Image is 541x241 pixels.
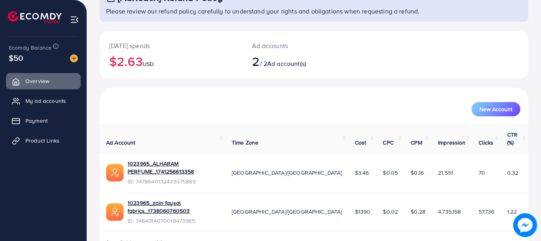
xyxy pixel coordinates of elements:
img: logo [8,11,62,23]
span: Payment [25,117,48,125]
p: Ad accounts [252,41,340,50]
span: ID: 7464914070018473985 [128,217,219,225]
span: Clicks [479,139,494,147]
span: CPM [411,139,422,147]
a: 1023965_zain faysal fabrics_1738060760503 [128,199,219,215]
span: Time Zone [232,139,258,147]
span: ID: 7478640132439375889 [128,177,219,185]
h2: $2.63 [109,54,233,69]
span: 4,735,158 [438,208,461,216]
span: New Account [479,106,512,112]
a: Product Links [6,133,81,148]
img: ic-ads-acc.e4c84228.svg [106,164,124,181]
span: $0.02 [383,208,398,216]
span: My ad accounts [25,97,66,105]
span: Overview [25,77,49,85]
span: 0.32 [507,169,519,177]
p: Please review our refund policy carefully to understand your rights and obligations when requesti... [106,6,524,16]
img: image [513,213,537,237]
span: $0.28 [411,208,425,216]
a: Overview [6,73,81,89]
span: 1.22 [507,208,517,216]
span: Cost [355,139,366,147]
span: 21,551 [438,169,453,177]
span: $0.05 [383,169,398,177]
span: Ecomdy Balance [9,44,52,52]
button: New Account [471,102,520,116]
span: Ad account(s) [267,59,306,68]
img: ic-ads-acc.e4c84228.svg [106,203,124,221]
span: 2 [252,52,260,70]
p: [DATE] spends [109,41,233,50]
span: $1390 [355,208,370,216]
a: My ad accounts [6,93,81,109]
span: [GEOGRAPHIC_DATA]/[GEOGRAPHIC_DATA] [232,208,342,216]
span: 57,736 [479,208,494,216]
span: $3.46 [355,169,369,177]
span: CPC [383,139,393,147]
img: image [70,54,78,62]
img: menu [70,15,79,24]
span: CTR (%) [507,131,518,147]
span: [GEOGRAPHIC_DATA]/[GEOGRAPHIC_DATA] [232,169,342,177]
span: USD [143,60,154,68]
span: Ad Account [106,139,136,147]
h2: / 2 [252,54,340,69]
span: Impression [438,139,466,147]
span: Product Links [25,137,60,145]
span: $50 [9,52,23,64]
span: $0.16 [411,169,424,177]
a: 1023965_ALHARAM PERFUME_1741256613358 [128,160,219,176]
a: Payment [6,113,81,129]
span: 70 [479,169,485,177]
